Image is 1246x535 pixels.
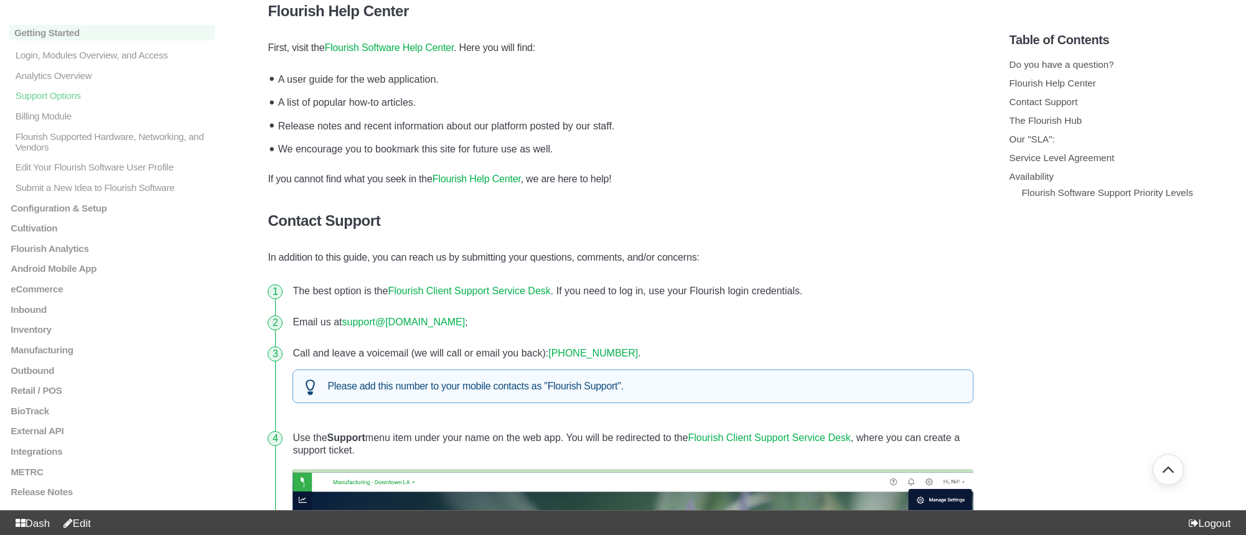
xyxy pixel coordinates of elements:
a: Manufacturing [9,345,215,355]
a: Submit a New Idea to Flourish Software [9,182,215,193]
p: In addition to this guide, you can reach us by submitting your questions, comments, and/or concerns: [268,249,978,266]
a: Flourish Software Help Center [324,42,454,53]
a: Flourish Analytics [9,243,215,254]
a: Contact Support [1009,96,1078,107]
a: Flourish Client Support Service Desk [688,432,850,443]
a: Flourish Supported Hardware, Networking, and Vendors [9,131,215,152]
a: The Flourish Hub [1009,115,1082,126]
h4: Contact Support [268,212,978,230]
a: Inbound [9,304,215,315]
a: Flourish Software Support Priority Levels [1022,187,1193,198]
a: Service Level Agreement [1009,152,1115,163]
a: Cultivation [9,223,215,233]
p: If you cannot find what you seek in the , we are here to help! [268,171,978,187]
h4: Flourish Help Center [268,2,978,20]
p: Billing Module [14,111,215,121]
li: We encourage you to bookmark this site for future use as well. [274,136,978,160]
li: The best option is the . If you need to log in, use your Flourish login credentials. [288,276,978,307]
li: Call and leave a voicemail (we will call or email you back): . [288,338,978,422]
a: Our "SLA": [1009,134,1055,144]
li: A user guide for the web application. [274,66,978,90]
a: Retail / POS [9,385,215,396]
a: eCommerce [9,284,215,294]
a: [PHONE_NUMBER] [548,348,638,358]
a: Analytics Overview [9,70,215,81]
a: Edit Your Flourish Software User Profile [9,162,215,173]
a: Do you have a question? [1009,59,1114,70]
p: Analytics Overview [14,70,215,81]
p: Login, Modules Overview, and Access [14,50,215,60]
a: Configuration & Setup [9,203,215,213]
a: External API [9,426,215,437]
section: Table of Contents [1009,12,1237,516]
li: A list of popular how-to articles. [274,89,978,113]
a: Outbound [9,365,215,376]
button: Go back to top of document [1153,454,1184,485]
div: Please add this number to your mobile contacts as "Flourish Support". [293,370,973,403]
a: Support Options [9,91,215,101]
li: Release notes and recent information about our platform posted by our staff. [274,113,978,136]
a: Android Mobile App [9,264,215,274]
a: Flourish Client Support Service Desk [388,286,550,296]
a: Availability [1009,171,1054,182]
a: Edit [58,518,91,529]
a: Flourish Help Center [433,174,521,184]
p: First, visit the . Here you will find: [268,40,978,56]
p: Support Options [14,91,215,101]
a: Inventory [9,325,215,335]
p: Submit a New Idea to Flourish Software [14,182,215,193]
a: Login, Modules Overview, and Access [9,50,215,60]
p: Flourish Supported Hardware, Networking, and Vendors [14,131,215,152]
a: support@ [342,317,386,327]
li: Email us at ; [288,307,978,338]
a: [DOMAIN_NAME] [385,317,465,327]
h5: Table of Contents [1009,33,1237,47]
a: Billing Module [9,111,215,121]
a: Getting Started [9,25,215,40]
strong: Support [327,432,365,443]
a: Flourish Help Center [1009,78,1096,88]
a: Release Notes [9,487,215,498]
a: BioTrack [9,406,215,416]
p: Edit Your Flourish Software User Profile [14,162,215,173]
a: Integrations [9,446,215,457]
a: METRC [9,467,215,477]
a: Dash [10,518,50,529]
